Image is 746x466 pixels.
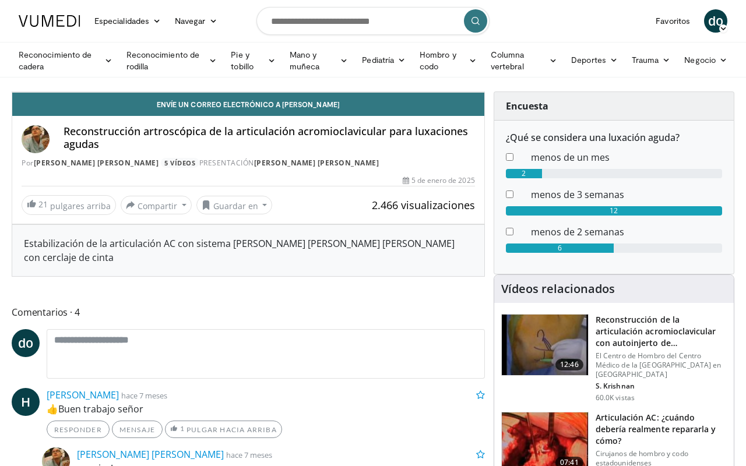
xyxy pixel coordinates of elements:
[165,421,282,437] a: 1 pulgar hacia arriba
[649,9,697,33] a: Favoritos
[112,421,163,437] a: Mensaje
[77,448,224,461] a: [PERSON_NAME] [PERSON_NAME]
[684,55,716,65] font: Negocio
[372,198,475,212] font: 2.466 visualizaciones
[12,329,40,357] a: do
[186,425,277,434] font: pulgar hacia arriba
[47,389,119,401] a: [PERSON_NAME]
[64,124,468,151] font: Reconstrucción artroscópica de la articulación acromioclavicular para luxaciones agudas
[501,314,727,403] a: 12:46 Reconstrucción de la articulación acromioclavicular con autoinjerto de isquiotibiales El Ce...
[677,48,734,72] a: Negocio
[121,196,192,214] button: Compartir
[571,55,606,65] font: Deportes
[531,188,624,201] font: menos de 3 semanas
[596,412,716,446] font: Articulación AC: ¿cuándo debería realmente repararla y cómo?
[19,15,80,27] img: Logotipo de VuMedi
[12,306,68,319] font: Comentarios
[564,48,625,72] a: Deportes
[119,425,155,434] font: Mensaje
[420,50,456,71] font: Hombro y codo
[121,390,167,401] font: hace 7 meses
[12,49,119,72] a: Reconocimiento de cadera
[12,92,484,93] video-js: Video Player
[502,315,588,375] img: 134172_0000_1.png.150x105_q85_crop-smart_upscale.jpg
[491,50,525,71] font: Columna vertebral
[531,151,610,164] font: menos de un mes
[213,200,258,211] font: Guardar en
[18,334,33,351] font: do
[22,158,34,168] font: Por
[161,158,199,168] a: 5 vídeos
[560,359,579,369] font: 12:46
[47,421,110,437] a: Responder
[484,49,564,72] a: Columna vertebral
[119,49,224,72] a: Reconocimiento de rodilla
[708,12,723,29] font: do
[126,50,199,71] font: Reconocimiento de rodilla
[38,199,48,210] font: 21
[596,314,716,360] font: Reconstrucción de la articulación acromioclavicular con autoinjerto de isquiotibiales
[290,50,319,71] font: Mano y muñeca
[610,206,618,216] font: 12
[355,48,413,72] a: Pediatría
[21,393,30,410] font: H
[522,168,526,178] font: 2
[625,48,678,72] a: Trauma
[157,100,340,108] font: Envíe un correo electrónico a [PERSON_NAME]
[47,403,143,415] font: 👍Buen trabajo señor
[22,195,116,215] a: 21 pulgares arriba
[24,237,455,264] font: Estabilización de la articulación AC con sistema [PERSON_NAME] [PERSON_NAME] [PERSON_NAME] con ce...
[12,388,40,416] a: H
[19,50,92,71] font: Reconocimiento de cadera
[75,306,80,319] font: 4
[180,424,185,433] font: 1
[501,281,615,296] font: Vídeos relacionados
[704,9,727,33] a: do
[362,55,394,65] font: Pediatría
[531,225,624,238] font: menos de 2 semanas
[168,9,224,33] a: Navegar
[94,16,149,26] font: Especialidades
[175,16,206,26] font: Navegar
[656,16,690,26] font: Favoritos
[226,450,272,460] font: hace 7 meses
[411,175,475,185] font: 5 de enero de 2025
[87,9,168,33] a: Especialidades
[558,243,562,253] font: 6
[199,158,254,168] font: PRESENTACIÓN
[22,125,50,153] img: Avatar
[256,7,490,35] input: Buscar temas, intervenciones
[254,158,379,168] a: [PERSON_NAME] [PERSON_NAME]
[54,425,102,434] font: Responder
[34,158,159,168] a: [PERSON_NAME] [PERSON_NAME]
[596,381,635,391] font: S. Krishnan
[231,50,254,71] font: Pie y tobillo
[596,351,722,379] font: El Centro de Hombro del Centro Médico de la [GEOGRAPHIC_DATA] en [GEOGRAPHIC_DATA]
[506,131,680,144] font: ¿Qué se considera una luxación aguda?
[196,196,273,214] button: Guardar en
[12,93,484,116] a: Envíe un correo electrónico a [PERSON_NAME]
[283,49,355,72] a: Mano y muñeca
[138,200,177,211] font: Compartir
[413,49,484,72] a: Hombro y codo
[50,200,111,211] font: pulgares arriba
[164,158,195,167] font: 5 vídeos
[224,49,283,72] a: Pie y tobillo
[506,100,548,112] font: Encuesta
[596,393,635,403] font: 60.0K vistas
[632,55,659,65] font: Trauma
